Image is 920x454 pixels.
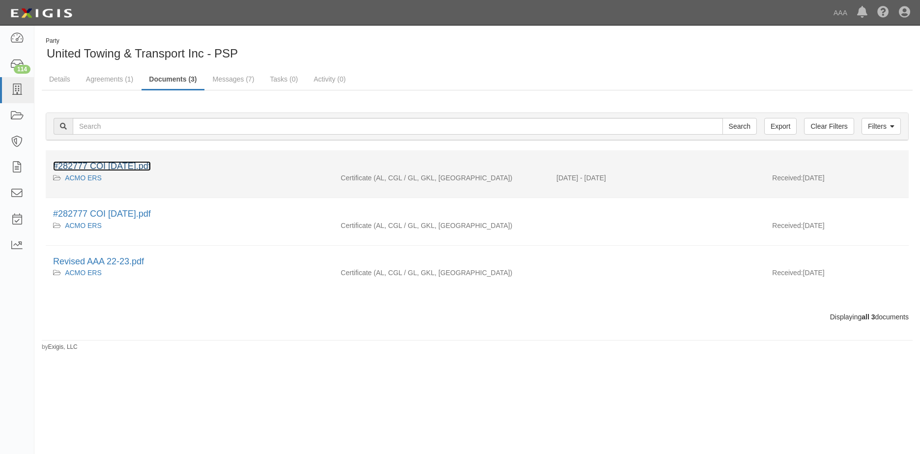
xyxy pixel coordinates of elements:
[862,313,875,321] b: all 3
[65,269,102,277] a: ACMO ERS
[772,268,803,278] p: Received:
[333,173,549,183] div: Auto Liability Commercial General Liability / Garage Liability Garage Keepers Liability On-Hook
[862,118,901,135] a: Filters
[42,343,78,351] small: by
[14,65,30,74] div: 114
[804,118,854,135] a: Clear Filters
[877,7,889,19] i: Help Center - Complianz
[205,69,262,89] a: Messages (7)
[53,160,901,173] div: #282777 COI 11.24.25.pdf
[7,4,75,22] img: logo-5460c22ac91f19d4615b14bd174203de0afe785f0fc80cf4dbbc73dc1793850b.png
[765,268,909,283] div: [DATE]
[772,221,803,230] p: Received:
[53,161,151,171] a: #282777 COI [DATE].pdf
[53,255,901,268] div: Revised AAA 22-23.pdf
[765,173,909,188] div: [DATE]
[53,208,901,221] div: #282777 COI 11.24.24.pdf
[772,173,803,183] p: Received:
[764,118,797,135] a: Export
[333,268,549,278] div: Auto Liability Commercial General Liability / Garage Liability Garage Keepers Liability On-Hook
[53,209,151,219] a: #282777 COI [DATE].pdf
[829,3,852,23] a: AAA
[73,118,723,135] input: Search
[42,37,470,62] div: United Towing & Transport Inc - PSP
[46,37,238,45] div: Party
[65,222,102,229] a: ACMO ERS
[53,221,326,230] div: ACMO ERS
[333,221,549,230] div: Auto Liability Commercial General Liability / Garage Liability Garage Keepers Liability On-Hook
[549,173,765,183] div: Effective 11/24/2024 - Expiration 11/24/2025
[65,174,102,182] a: ACMO ERS
[79,69,141,89] a: Agreements (1)
[722,118,757,135] input: Search
[53,173,326,183] div: ACMO ERS
[53,268,326,278] div: ACMO ERS
[42,69,78,89] a: Details
[38,312,916,322] div: Displaying documents
[48,343,78,350] a: Exigis, LLC
[47,47,238,60] span: United Towing & Transport Inc - PSP
[262,69,305,89] a: Tasks (0)
[306,69,353,89] a: Activity (0)
[53,256,144,266] a: Revised AAA 22-23.pdf
[765,221,909,235] div: [DATE]
[142,69,204,90] a: Documents (3)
